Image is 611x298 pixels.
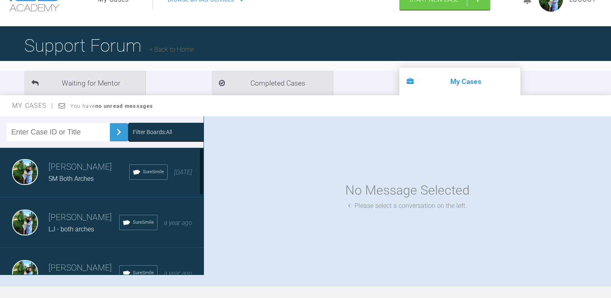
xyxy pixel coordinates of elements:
[24,31,194,60] h1: Support Forum
[149,46,194,53] a: Back to Home
[24,71,145,95] li: Waiting for Mentor
[12,102,54,109] span: My Cases
[399,68,521,95] li: My Cases
[48,261,119,275] h3: [PERSON_NAME]
[48,160,129,174] h3: [PERSON_NAME]
[112,126,125,139] img: chevronRight.28bd32b0.svg
[48,211,119,225] h3: [PERSON_NAME]
[133,128,172,136] div: Filter Boards: All
[133,269,154,277] span: SureSmile
[12,260,38,286] img: Shilan Jaf
[174,168,192,176] span: [DATE]
[143,168,164,176] span: SureSmile
[345,180,470,201] div: No Message Selected
[164,269,192,277] span: a year ago
[12,159,38,185] img: Shilan Jaf
[95,103,153,109] strong: no unread messages
[348,201,467,211] div: Please select a conversation on the left.
[212,71,333,95] li: Completed Cases
[12,210,38,235] img: Shilan Jaf
[6,123,110,141] input: Enter Case ID or Title
[48,175,94,183] span: SM Both Arches
[48,225,94,233] span: LJ - both arches
[70,103,153,109] span: You have
[164,219,192,227] span: a year ago
[133,219,154,226] span: SureSmile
